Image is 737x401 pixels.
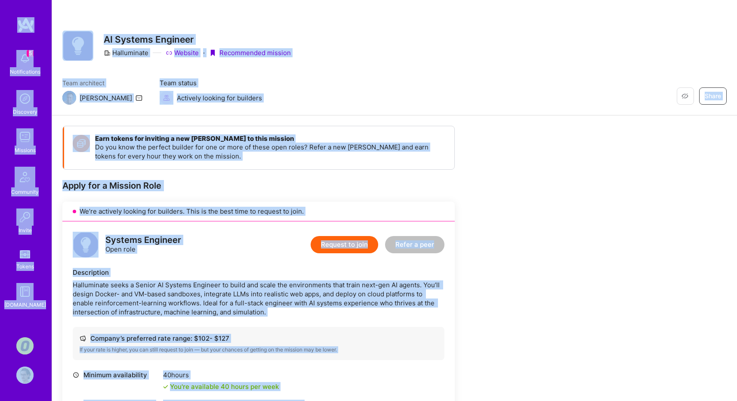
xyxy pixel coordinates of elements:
[73,370,159,379] div: Minimum availability
[311,236,378,253] button: Request to join
[163,382,279,391] div: You're available 40 hours per week
[4,300,46,309] div: [DOMAIN_NAME]
[20,250,30,258] img: tokens
[105,236,181,245] div: Systems Engineer
[104,48,148,57] div: Halluminate
[163,370,279,379] div: 40 hours
[166,48,199,57] a: Website
[27,50,34,57] span: 5
[177,93,262,103] span: Actively looking for builders
[14,337,36,354] a: Corner3: Building an AI User Researcher
[62,180,455,191] div: Apply for a Mission Role
[16,50,34,67] img: bell
[80,335,86,342] i: icon Cash
[163,384,168,389] i: icon Check
[15,146,36,155] div: Missions
[16,262,34,271] div: Tokens
[80,93,132,103] div: [PERSON_NAME]
[136,94,142,101] i: icon Mail
[160,78,262,87] span: Team status
[105,236,181,254] div: Open role
[203,48,205,57] div: ·
[14,367,36,384] a: User Avatar
[11,187,39,196] div: Community
[104,50,111,56] i: icon CompanyGray
[209,50,216,56] i: icon PurpleRibbon
[73,268,444,277] div: Description
[19,226,32,235] div: Invite
[95,135,446,143] h4: Earn tokens for inviting a new [PERSON_NAME] to this mission
[62,91,76,105] img: Team Architect
[16,337,34,354] img: Corner3: Building an AI User Researcher
[16,283,34,300] img: guide book
[705,92,721,100] span: Share
[73,232,99,258] img: logo
[62,31,93,61] img: Company Logo
[385,236,444,253] button: Refer a peer
[699,87,727,105] button: Share
[62,78,142,87] span: Team architect
[104,34,291,45] h3: AI Systems Engineer
[209,48,291,57] div: Recommended mission
[17,17,34,33] img: logo
[681,93,688,99] i: icon EyeClosed
[15,167,35,187] img: Community
[62,202,455,221] div: We’re actively looking for builders. This is the best time to request to join.
[16,128,34,146] img: teamwork
[16,208,34,226] img: Invite
[73,372,79,378] i: icon Clock
[73,280,444,317] div: Halluminate seeks a Senior AI Systems Engineer to build and scale the environments that train nex...
[13,107,37,116] div: Discovery
[80,334,438,343] div: Company’s preferred rate range: $ 102 - $ 127
[160,91,173,105] img: Actively looking for builders
[16,90,34,107] img: discovery
[16,367,34,384] img: User Avatar
[80,346,438,353] div: If your rate is higher, you can still request to join — but your chances of getting on the missio...
[95,143,446,161] p: Do you know the perfect builder for one or more of these open roles? Refer a new [PERSON_NAME] an...
[73,135,90,152] img: Token icon
[10,67,40,76] div: Notifications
